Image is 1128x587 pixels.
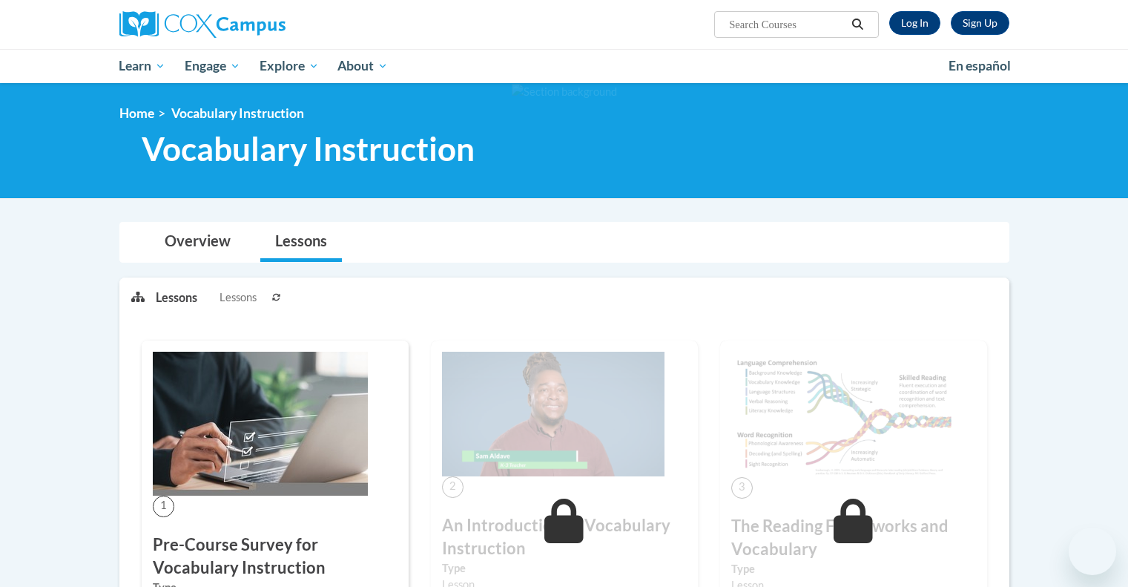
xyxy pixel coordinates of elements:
[337,57,388,75] span: About
[442,560,687,577] label: Type
[171,105,304,121] span: Vocabulary Instruction
[731,561,976,577] label: Type
[1069,528,1116,575] iframe: Button to launch messaging window
[951,11,1009,35] a: Register
[119,11,401,38] a: Cox Campus
[156,289,197,306] p: Lessons
[260,223,342,262] a: Lessons
[731,352,954,477] img: Course Image
[260,57,319,75] span: Explore
[846,16,868,33] button: Search
[119,105,154,121] a: Home
[728,16,846,33] input: Search Courses
[119,11,286,38] img: Cox Campus
[153,496,174,517] span: 1
[250,49,329,83] a: Explore
[442,514,687,560] h3: An Introduction to Vocabulary Instruction
[442,476,464,498] span: 2
[939,50,1020,82] a: En español
[889,11,940,35] a: Log In
[731,477,753,499] span: 3
[442,352,664,476] img: Course Image
[97,49,1032,83] div: Main menu
[512,84,617,100] img: Section background
[175,49,250,83] a: Engage
[220,289,257,306] span: Lessons
[328,49,398,83] a: About
[153,352,368,496] img: Course Image
[731,515,976,561] h3: The Reading Frameworks and Vocabulary
[110,49,176,83] a: Learn
[949,58,1011,73] span: En español
[153,534,398,580] h3: Pre-Course Survey for Vocabulary Instruction
[119,57,165,75] span: Learn
[142,129,475,168] span: Vocabulary Instruction
[150,223,245,262] a: Overview
[185,57,240,75] span: Engage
